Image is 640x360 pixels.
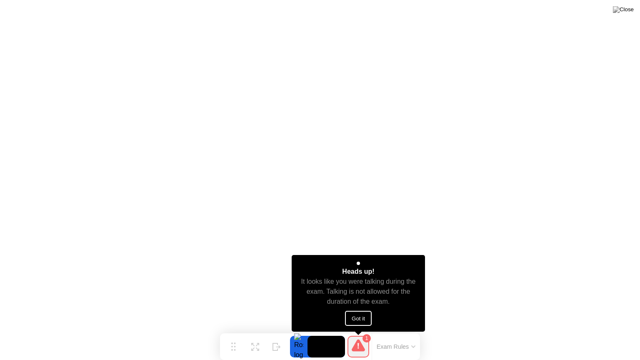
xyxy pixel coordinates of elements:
img: Close [613,6,634,13]
div: It looks like you were talking during the exam. Talking is not allowed for the duration of the exam. [299,277,418,307]
div: 1 [362,334,371,342]
button: Got it [345,311,372,326]
button: Exam Rules [374,343,418,350]
div: Heads up! [342,267,374,277]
